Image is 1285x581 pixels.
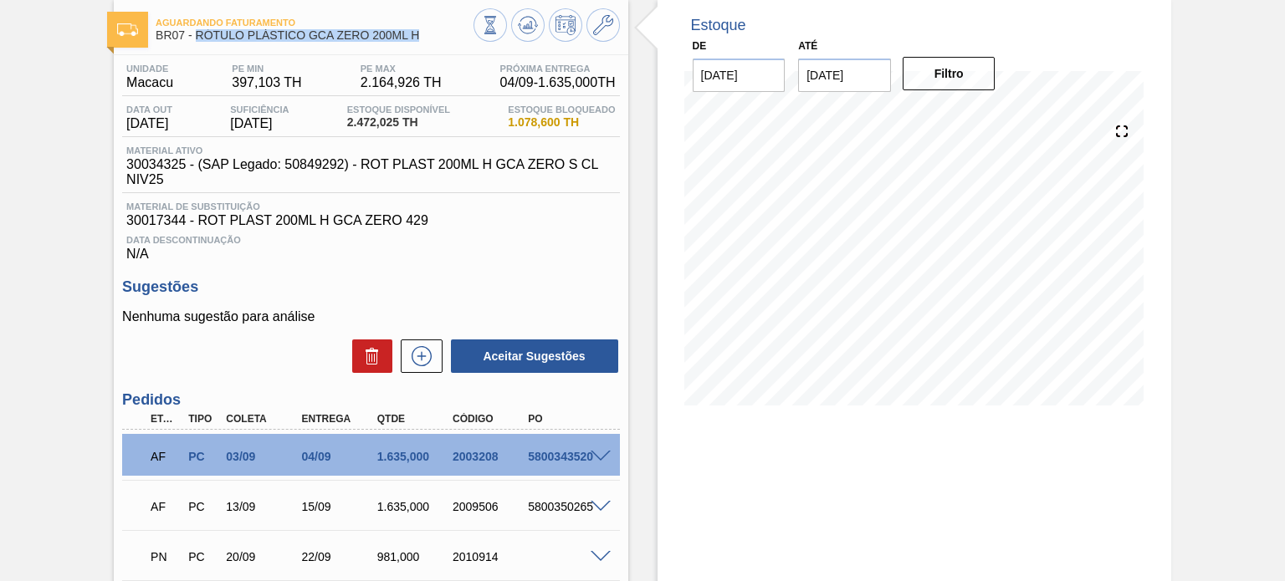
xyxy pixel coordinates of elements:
span: Próxima Entrega [500,64,616,74]
span: Unidade [126,64,173,74]
label: Até [798,40,817,52]
div: Pedido de Compra [184,500,222,513]
span: 2.164,926 TH [361,75,442,90]
p: AF [151,450,180,463]
div: 2003208 [448,450,531,463]
div: 20/09/2025 [222,550,305,563]
div: Etapa [146,413,184,425]
div: Pedido em Negociação [146,538,184,575]
p: PN [151,550,180,563]
input: dd/mm/yyyy [693,59,786,92]
div: Qtde [373,413,456,425]
button: Filtro [903,57,996,90]
div: Aguardando Faturamento [146,488,184,525]
div: Pedido de Compra [184,550,222,563]
div: Estoque [691,17,746,34]
div: 15/09/2025 [298,500,381,513]
div: 04/09/2025 [298,450,381,463]
button: Aceitar Sugestões [451,339,618,373]
h3: Pedidos [122,391,619,409]
div: 2009506 [448,500,531,513]
span: Macacu [126,75,173,90]
button: Atualizar Gráfico [511,8,545,42]
span: Estoque Bloqueado [508,104,615,115]
div: Tipo [184,413,222,425]
span: BR07 - RÓTULO PLÁSTICO GCA ZERO 200ML H [156,29,473,42]
h3: Sugestões [122,278,619,296]
span: Aguardando Faturamento [156,18,473,28]
label: De [693,40,707,52]
span: Material ativo [126,145,623,155]
span: Data Descontinuação [126,235,615,245]
div: Pedido de Compra [184,450,222,463]
div: Excluir Sugestões [344,339,392,373]
span: 30034325 - (SAP Legado: 50849292) - ROT PLAST 200ML H GCA ZERO S CL NIV25 [126,157,623,187]
div: 5800343520 [524,450,607,463]
span: Material de Substituição [126,201,615,212]
span: [DATE] [230,116,289,131]
p: Nenhuma sugestão para análise [122,309,619,324]
div: Nova sugestão [392,339,443,373]
div: Aguardando Faturamento [146,438,184,475]
div: N/A [122,228,619,262]
span: [DATE] [126,116,172,131]
button: Programar Estoque [549,8,582,42]
div: 1.635,000 [373,500,456,513]
span: Suficiência [230,104,289,115]
span: 397,103 TH [232,75,301,90]
div: 1.635,000 [373,450,456,463]
span: 30017344 - ROT PLAST 200ML H GCA ZERO 429 [126,213,615,228]
div: 22/09/2025 [298,550,381,563]
div: Entrega [298,413,381,425]
span: Data out [126,104,172,115]
span: 1.078,600 TH [508,116,615,129]
span: Estoque Disponível [347,104,450,115]
div: Coleta [222,413,305,425]
span: PE MIN [232,64,301,74]
span: PE MAX [361,64,442,74]
div: 13/09/2025 [222,500,305,513]
span: 2.472,025 TH [347,116,450,129]
div: 981,000 [373,550,456,563]
div: 5800350265 [524,500,607,513]
div: Código [448,413,531,425]
div: PO [524,413,607,425]
button: Ir ao Master Data / Geral [586,8,620,42]
p: AF [151,500,180,513]
input: dd/mm/yyyy [798,59,891,92]
button: Visão Geral dos Estoques [474,8,507,42]
div: 03/09/2025 [222,450,305,463]
div: 2010914 [448,550,531,563]
img: Ícone [117,23,138,36]
div: Aceitar Sugestões [443,338,620,375]
span: 04/09 - 1.635,000 TH [500,75,616,90]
